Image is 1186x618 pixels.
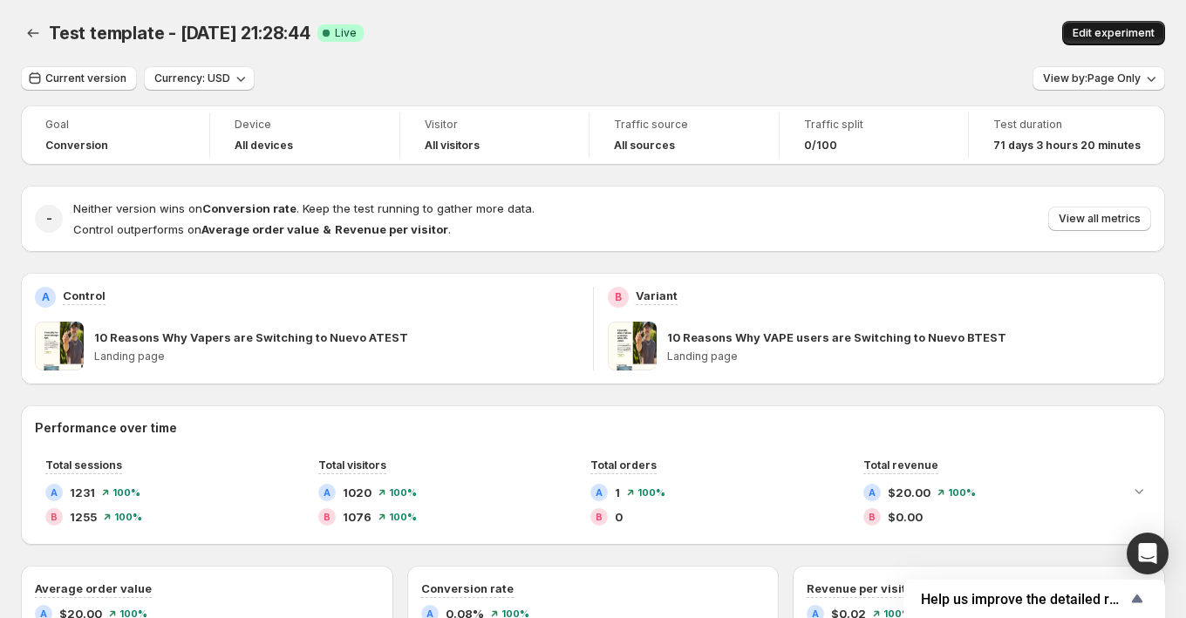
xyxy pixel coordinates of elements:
[614,118,753,132] span: Traffic source
[921,591,1127,608] span: Help us improve the detailed report for A/B campaigns
[389,487,417,498] span: 100 %
[201,222,319,236] strong: Average order value
[63,287,106,304] p: Control
[615,508,623,526] span: 0
[425,116,564,154] a: VisitorAll visitors
[35,322,84,370] img: 10 Reasons Why Vapers are Switching to Nuevo ATEST
[389,512,417,522] span: 100 %
[1127,479,1151,503] button: Expand chart
[343,508,371,526] span: 1076
[421,580,514,597] h3: Conversion rate
[49,23,310,44] span: Test template - [DATE] 21:28:44
[45,118,185,132] span: Goal
[636,287,678,304] p: Variant
[318,458,386,472] span: Total visitors
[335,26,357,40] span: Live
[608,322,657,370] img: 10 Reasons Why VAPE users are Switching to Nuevo BTEST
[144,66,255,91] button: Currency: USD
[70,508,97,526] span: 1255
[154,71,230,85] span: Currency: USD
[323,222,331,236] strong: &
[1073,26,1155,40] span: Edit experiment
[615,290,622,304] h2: B
[21,21,45,45] button: Back
[804,118,944,132] span: Traffic split
[804,116,944,154] a: Traffic split0/100
[94,329,408,346] p: 10 Reasons Why Vapers are Switching to Nuevo ATEST
[993,116,1141,154] a: Test duration71 days 3 hours 20 minutes
[425,118,564,132] span: Visitor
[51,512,58,522] h2: B
[807,580,918,597] h3: Revenue per visitor
[51,487,58,498] h2: A
[614,139,675,153] h4: All sources
[45,458,122,472] span: Total sessions
[993,139,1141,153] span: 71 days 3 hours 20 minutes
[73,222,451,236] span: Control outperforms on .
[112,487,140,498] span: 100 %
[235,116,374,154] a: DeviceAll devices
[235,118,374,132] span: Device
[114,512,142,522] span: 100 %
[1127,533,1169,574] div: Open Intercom Messenger
[667,329,1006,346] p: 10 Reasons Why VAPE users are Switching to Nuevo BTEST
[425,139,480,153] h4: All visitors
[202,201,296,215] strong: Conversion rate
[596,512,603,522] h2: B
[948,487,976,498] span: 100 %
[35,580,152,597] h3: Average order value
[94,350,579,363] p: Landing page
[21,66,137,91] button: Current version
[590,458,657,472] span: Total orders
[1048,207,1151,231] button: View all metrics
[335,222,448,236] strong: Revenue per visitor
[667,350,1152,363] p: Landing page
[863,458,938,472] span: Total revenue
[35,419,1151,437] h2: Performance over time
[45,71,126,85] span: Current version
[993,118,1141,132] span: Test duration
[1033,66,1165,91] button: View by:Page Only
[804,139,837,153] span: 0/100
[596,487,603,498] h2: A
[1043,71,1141,85] span: View by: Page Only
[637,487,665,498] span: 100 %
[869,512,876,522] h2: B
[921,588,1148,609] button: Show survey - Help us improve the detailed report for A/B campaigns
[70,484,95,501] span: 1231
[615,484,620,501] span: 1
[235,139,293,153] h4: All devices
[45,116,185,154] a: GoalConversion
[42,290,50,304] h2: A
[869,487,876,498] h2: A
[46,210,52,228] h2: -
[1062,21,1165,45] button: Edit experiment
[343,484,371,501] span: 1020
[614,116,753,154] a: Traffic sourceAll sources
[45,139,108,153] span: Conversion
[324,487,331,498] h2: A
[73,201,535,215] span: Neither version wins on . Keep the test running to gather more data.
[1059,212,1141,226] span: View all metrics
[324,512,331,522] h2: B
[888,484,930,501] span: $20.00
[888,508,923,526] span: $0.00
